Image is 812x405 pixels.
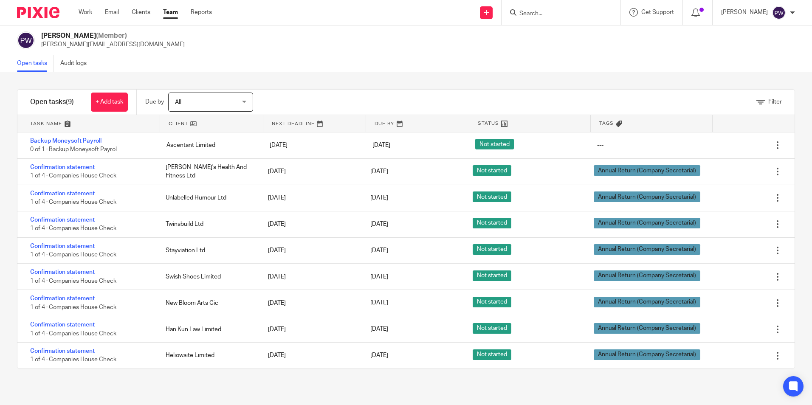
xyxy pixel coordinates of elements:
[768,99,782,105] span: Filter
[30,164,95,170] a: Confirmation statement
[191,8,212,17] a: Reports
[79,8,92,17] a: Work
[30,252,116,258] span: 1 of 4 · Companies House Check
[370,247,388,253] span: [DATE]
[30,199,116,205] span: 1 of 4 · Companies House Check
[473,165,511,176] span: Not started
[721,8,768,17] p: [PERSON_NAME]
[372,142,390,148] span: [DATE]
[259,189,362,206] div: [DATE]
[30,348,95,354] a: Confirmation statement
[473,349,511,360] span: Not started
[157,159,259,185] div: [PERSON_NAME]'s Health And Fitness Ltd
[30,295,95,301] a: Confirmation statement
[30,322,95,328] a: Confirmation statement
[30,243,95,249] a: Confirmation statement
[105,8,119,17] a: Email
[641,9,674,15] span: Get Support
[30,331,116,337] span: 1 of 4 · Companies House Check
[163,8,178,17] a: Team
[157,189,259,206] div: Unlabelled Humour Ltd
[30,191,95,197] a: Confirmation statement
[157,216,259,233] div: Twinsbuild Ltd
[370,169,388,174] span: [DATE]
[473,191,511,202] span: Not started
[96,32,127,39] span: (Member)
[66,98,74,105] span: (9)
[157,295,259,312] div: New Bloom Arts Cic
[370,274,388,280] span: [DATE]
[17,31,35,49] img: svg%3E
[594,349,700,360] span: Annual Return (Company Secretarial)
[30,147,117,153] span: 0 of 1 · Backup Moneysoft Payrol
[175,99,181,105] span: All
[259,163,362,180] div: [DATE]
[259,216,362,233] div: [DATE]
[519,10,595,18] input: Search
[259,268,362,285] div: [DATE]
[594,218,700,228] span: Annual Return (Company Secretarial)
[17,55,54,72] a: Open tasks
[772,6,786,20] img: svg%3E
[473,244,511,255] span: Not started
[370,326,388,332] span: [DATE]
[475,139,514,149] span: Not started
[60,55,93,72] a: Audit logs
[91,93,128,112] a: + Add task
[30,269,95,275] a: Confirmation statement
[30,278,116,284] span: 1 of 4 · Companies House Check
[41,31,185,40] h2: [PERSON_NAME]
[370,221,388,227] span: [DATE]
[370,300,388,306] span: [DATE]
[473,323,511,334] span: Not started
[30,217,95,223] a: Confirmation statement
[157,347,259,364] div: Heliowaite Limited
[30,304,116,310] span: 1 of 4 · Companies House Check
[17,7,59,18] img: Pixie
[261,137,364,154] div: [DATE]
[30,98,74,107] h1: Open tasks
[478,120,499,127] span: Status
[157,268,259,285] div: Swish Shoes Limited
[41,40,185,49] p: [PERSON_NAME][EMAIL_ADDRESS][DOMAIN_NAME]
[157,321,259,338] div: Han Kun Law Limited
[594,323,700,334] span: Annual Return (Company Secretarial)
[594,270,700,281] span: Annual Return (Company Secretarial)
[473,297,511,307] span: Not started
[594,165,700,176] span: Annual Return (Company Secretarial)
[158,137,261,154] div: Ascentant Limited
[473,218,511,228] span: Not started
[370,195,388,201] span: [DATE]
[594,297,700,307] span: Annual Return (Company Secretarial)
[599,120,614,127] span: Tags
[259,347,362,364] div: [DATE]
[594,191,700,202] span: Annual Return (Company Secretarial)
[30,173,116,179] span: 1 of 4 · Companies House Check
[145,98,164,106] p: Due by
[259,295,362,312] div: [DATE]
[157,242,259,259] div: Stayviation Ltd
[370,353,388,359] span: [DATE]
[132,8,150,17] a: Clients
[594,244,700,255] span: Annual Return (Company Secretarial)
[30,138,101,144] a: Backup Moneysoft Payroll
[259,242,362,259] div: [DATE]
[30,225,116,231] span: 1 of 4 · Companies House Check
[30,357,116,363] span: 1 of 4 · Companies House Check
[473,270,511,281] span: Not started
[597,141,603,149] div: ---
[259,321,362,338] div: [DATE]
